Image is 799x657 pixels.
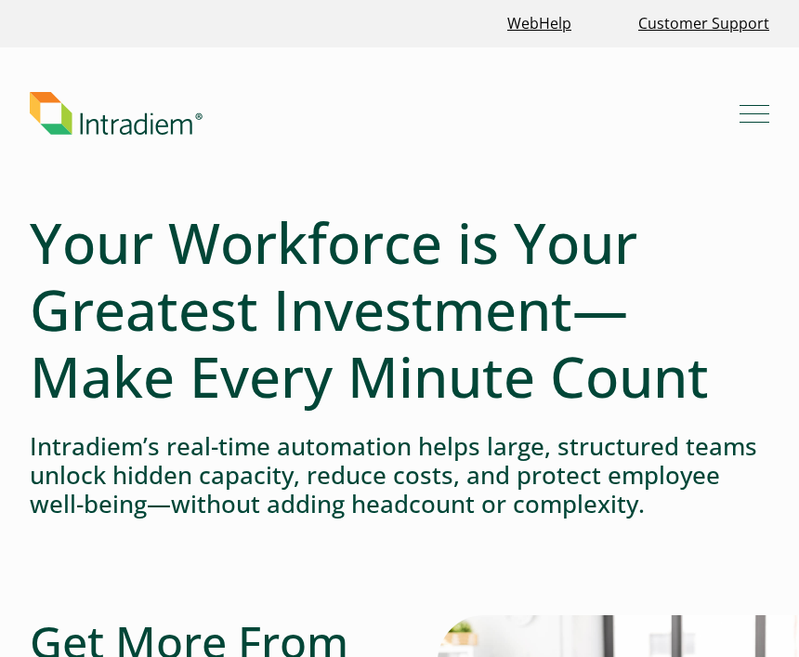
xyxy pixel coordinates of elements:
h1: Your Workforce is Your Greatest Investment—Make Every Minute Count [30,209,769,410]
a: Link opens in a new window [500,4,579,44]
a: Customer Support [631,4,777,44]
button: Mobile Navigation Button [740,99,769,128]
img: Intradiem [30,92,203,135]
h4: Intradiem’s real-time automation helps large, structured teams unlock hidden capacity, reduce cos... [30,432,769,519]
a: Link to homepage of Intradiem [30,92,740,135]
